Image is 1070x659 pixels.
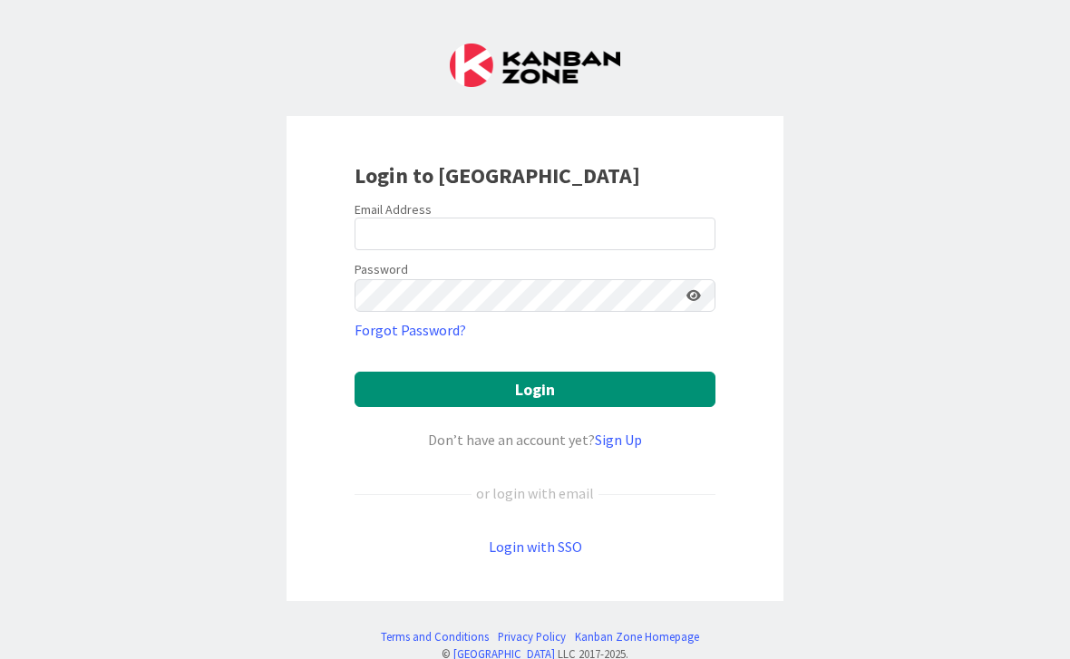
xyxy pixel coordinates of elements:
div: or login with email [472,482,598,504]
a: Sign Up [595,431,642,449]
div: Don’t have an account yet? [355,429,715,451]
label: Email Address [355,201,432,218]
label: Password [355,260,408,279]
a: Forgot Password? [355,319,466,341]
a: Terms and Conditions [381,628,489,645]
a: Login with SSO [489,538,582,556]
b: Login to [GEOGRAPHIC_DATA] [355,161,640,189]
a: Privacy Policy [498,628,566,645]
button: Login [355,372,715,407]
img: Kanban Zone [450,44,620,87]
a: Kanban Zone Homepage [575,628,699,645]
